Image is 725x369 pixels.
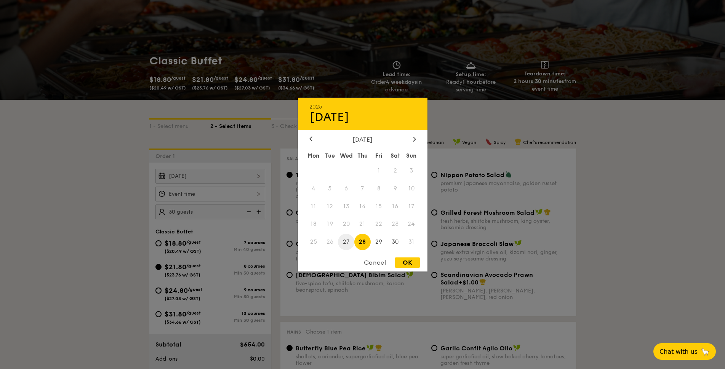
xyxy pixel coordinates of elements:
[322,234,338,250] span: 26
[322,180,338,196] span: 5
[371,180,387,196] span: 8
[322,149,338,162] div: Tue
[354,216,371,232] span: 21
[306,198,322,214] span: 11
[371,198,387,214] span: 15
[653,343,716,360] button: Chat with us🦙
[309,110,416,124] div: [DATE]
[403,162,420,179] span: 3
[338,198,354,214] span: 13
[371,216,387,232] span: 22
[354,234,371,250] span: 28
[309,103,416,110] div: 2025
[403,149,420,162] div: Sun
[371,149,387,162] div: Fri
[387,216,403,232] span: 23
[306,234,322,250] span: 25
[322,198,338,214] span: 12
[387,198,403,214] span: 16
[371,162,387,179] span: 1
[322,216,338,232] span: 19
[306,149,322,162] div: Mon
[306,216,322,232] span: 18
[338,180,354,196] span: 6
[338,216,354,232] span: 20
[395,257,420,268] div: OK
[309,136,416,143] div: [DATE]
[387,234,403,250] span: 30
[701,347,710,356] span: 🦙
[403,216,420,232] span: 24
[403,180,420,196] span: 10
[403,234,420,250] span: 31
[403,198,420,214] span: 17
[387,180,403,196] span: 9
[387,149,403,162] div: Sat
[356,257,394,268] div: Cancel
[354,149,371,162] div: Thu
[387,162,403,179] span: 2
[354,198,371,214] span: 14
[306,180,322,196] span: 4
[371,234,387,250] span: 29
[338,149,354,162] div: Wed
[354,180,371,196] span: 7
[659,348,698,355] span: Chat with us
[338,234,354,250] span: 27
